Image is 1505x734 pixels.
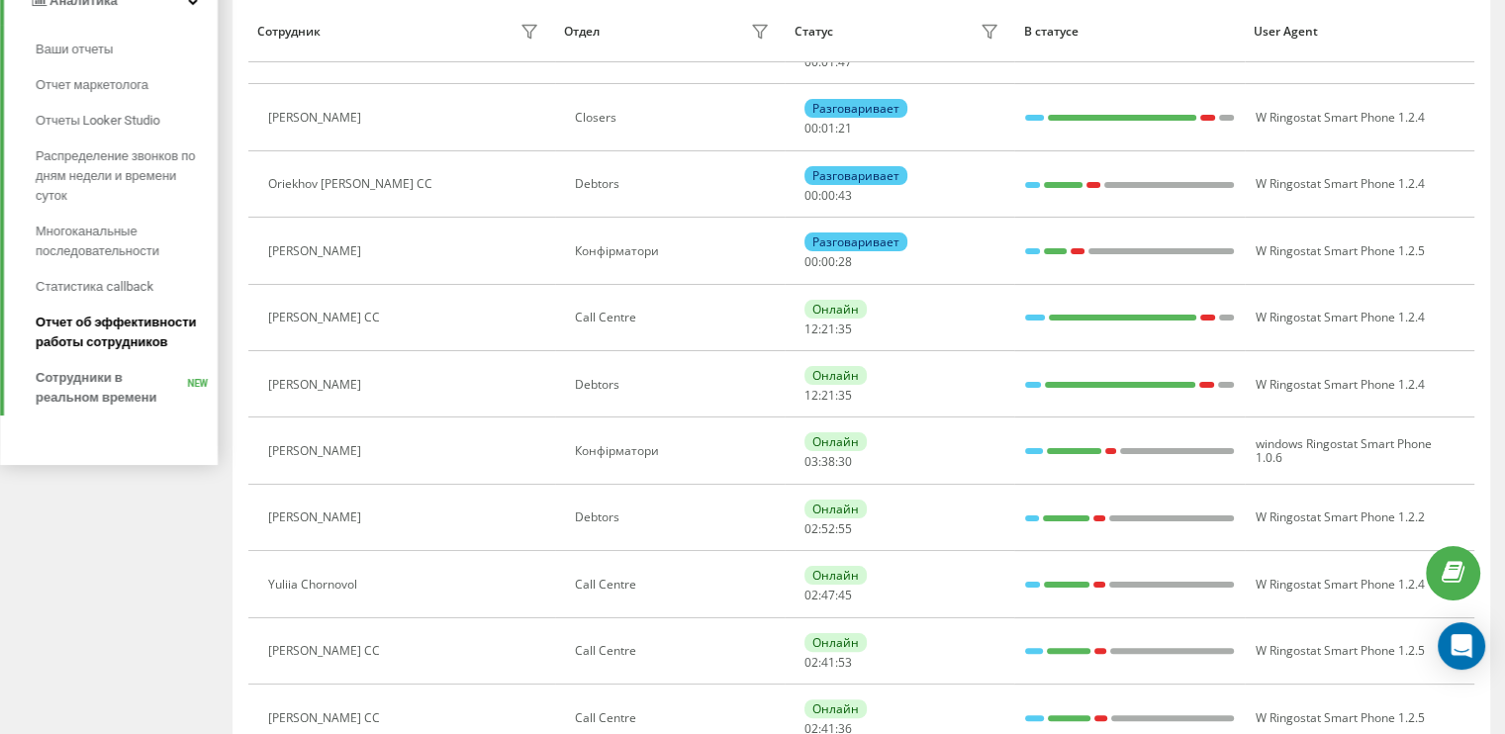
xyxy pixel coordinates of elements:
span: windows Ringostat Smart Phone 1.0.6 [1256,435,1432,466]
div: [PERSON_NAME] CC [268,711,385,725]
span: 00 [821,187,835,204]
div: Онлайн [804,366,867,385]
span: 12 [804,387,818,404]
span: Отчет маркетолога [36,75,148,95]
div: [PERSON_NAME] CC [268,644,385,658]
a: Ваши отчеты [36,32,218,67]
div: [PERSON_NAME] [268,444,366,458]
div: [PERSON_NAME] CC [268,311,385,324]
span: 00 [804,187,818,204]
div: Онлайн [804,432,867,451]
div: Debtors [575,177,774,191]
span: 03 [804,453,818,470]
div: Call Centre [575,311,774,324]
div: : : [804,656,852,670]
span: 55 [838,520,852,537]
span: W Ringostat Smart Phone 1.2.4 [1256,376,1425,393]
span: Статистика callback [36,277,153,297]
span: Распределение звонков по дням недели и времени суток [36,146,208,206]
span: 53 [838,654,852,671]
a: Многоканальные последовательности [36,214,218,269]
div: Онлайн [804,300,867,319]
span: W Ringostat Smart Phone 1.2.4 [1256,175,1425,192]
span: Отчет об эффективности работы сотрудников [36,313,208,352]
span: Сотрудники в реальном времени [36,368,187,408]
div: Debtors [575,378,774,392]
span: Многоканальные последовательности [36,222,208,261]
span: 38 [821,453,835,470]
div: : : [804,522,852,536]
a: Отчет об эффективности работы сотрудников [36,305,218,360]
div: Oriekhov [PERSON_NAME] CC [268,177,437,191]
div: Open Intercom Messenger [1438,622,1485,670]
span: 12 [804,321,818,337]
div: User Agent [1254,25,1464,39]
div: [PERSON_NAME] [268,510,366,524]
div: Yuliia Chornovol [268,578,362,592]
div: Call Centre [575,644,774,658]
div: Онлайн [804,500,867,518]
div: : : [804,189,852,203]
div: Онлайн [804,699,867,718]
div: Разговаривает [804,232,907,251]
span: 45 [838,587,852,603]
div: Debtors [575,510,774,524]
span: W Ringostat Smart Phone 1.2.5 [1256,242,1425,259]
span: 21 [838,120,852,137]
span: 01 [821,120,835,137]
span: 02 [804,587,818,603]
div: : : [804,389,852,403]
div: [PERSON_NAME] [268,378,366,392]
div: Онлайн [804,566,867,585]
div: Call Centre [575,711,774,725]
div: Разговаривает [804,166,907,185]
div: [PERSON_NAME] [268,244,366,258]
span: W Ringostat Smart Phone 1.2.4 [1256,109,1425,126]
span: 02 [804,520,818,537]
div: [PERSON_NAME] [268,111,366,125]
span: 52 [821,520,835,537]
a: Отчет маркетолога [36,67,218,103]
span: Отчеты Looker Studio [36,111,160,131]
span: 35 [838,387,852,404]
div: Отдел [564,25,600,39]
div: : : [804,322,852,336]
span: W Ringostat Smart Phone 1.2.5 [1256,642,1425,659]
span: 35 [838,321,852,337]
span: 28 [838,253,852,270]
div: Онлайн [804,633,867,652]
span: Ваши отчеты [36,40,113,59]
div: Конфірматори [575,244,774,258]
span: W Ringostat Smart Phone 1.2.5 [1256,709,1425,726]
span: 21 [821,321,835,337]
span: 00 [821,253,835,270]
div: Статус [794,25,832,39]
div: Closers [575,111,774,125]
span: 30 [838,453,852,470]
div: : : [804,122,852,136]
div: : : [804,255,852,269]
a: Отчеты Looker Studio [36,103,218,138]
span: 47 [821,587,835,603]
div: : : [804,455,852,469]
div: Call Centre [575,578,774,592]
span: W Ringostat Smart Phone 1.2.2 [1256,508,1425,525]
span: 00 [804,253,818,270]
div: : : [804,55,852,69]
span: 00 [804,120,818,137]
span: 43 [838,187,852,204]
a: Статистика callback [36,269,218,305]
span: 21 [821,387,835,404]
span: W Ringostat Smart Phone 1.2.4 [1256,576,1425,593]
div: Конфірматори [575,444,774,458]
span: 02 [804,654,818,671]
span: W Ringostat Smart Phone 1.2.4 [1256,309,1425,325]
a: Распределение звонков по дням недели и времени суток [36,138,218,214]
div: Разговаривает [804,99,907,118]
div: Сотрудник [257,25,321,39]
div: В статусе [1024,25,1235,39]
a: Сотрудники в реальном времениNEW [36,360,218,415]
div: : : [804,589,852,602]
span: 41 [821,654,835,671]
